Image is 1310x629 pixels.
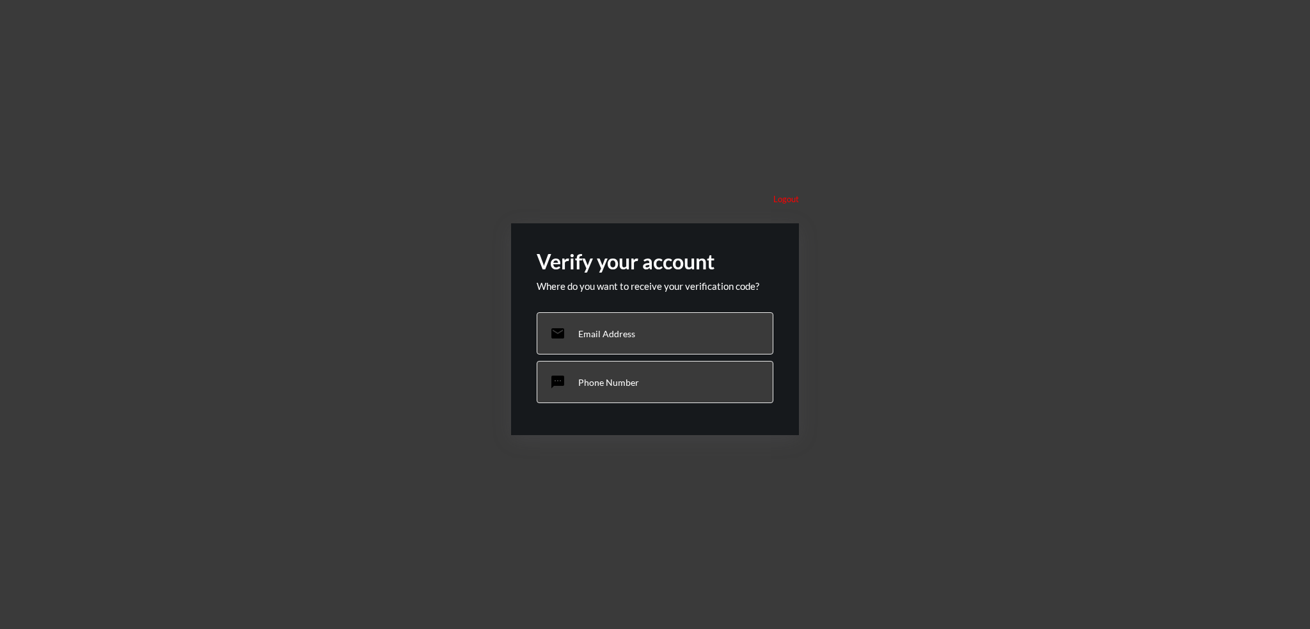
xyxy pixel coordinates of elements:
p: Email Address [578,328,635,339]
p: Logout [773,194,799,204]
mat-icon: sms [550,374,565,390]
p: Phone Number [578,377,639,388]
mat-icon: email [550,326,565,341]
h2: Verify your account [537,249,773,274]
p: Where do you want to receive your verification code? [537,280,773,292]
